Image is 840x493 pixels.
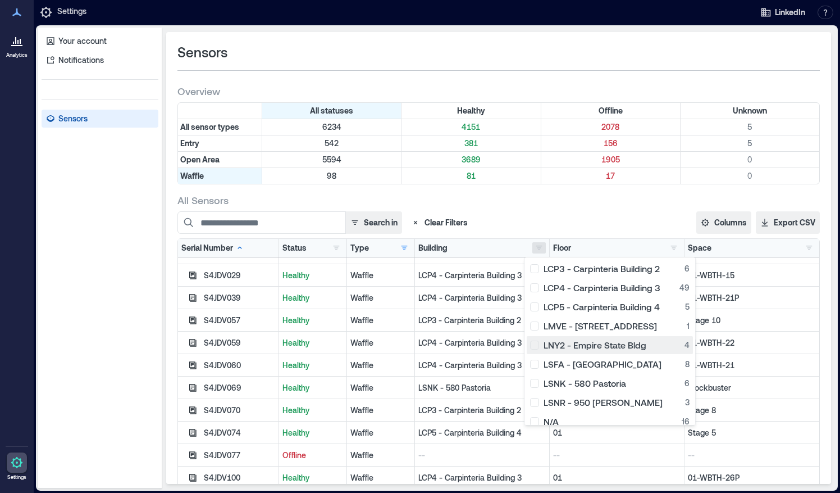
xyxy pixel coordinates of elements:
[418,337,546,349] p: LCP4 - Carpinteria Building 3
[3,449,30,484] a: Settings
[681,103,819,119] div: Filter by Status: Unknown
[418,405,546,416] p: LCP3 - Carpinteria Building 2
[350,270,411,281] div: Waffle
[756,211,820,234] button: Export CSV
[178,168,262,184] div: Filter by Type: Waffle (active - click to clear)
[57,6,86,19] p: Settings
[350,472,411,483] div: Waffle
[282,427,343,438] p: Healthy
[688,472,816,483] p: 01-WBTH-26P
[401,103,541,119] div: Filter by Status: Healthy
[544,138,678,149] p: 156
[688,292,816,304] p: 01-WBTH-21P
[418,242,448,254] div: Building
[401,168,541,184] div: Filter by Type: Waffle & Status: Healthy
[418,427,546,438] p: LCP5 - Carpinteria Building 4
[683,170,817,182] p: 0
[350,292,411,304] div: Waffle
[681,168,819,184] div: Filter by Type: Waffle & Status: Unknown (0 sensors)
[404,138,538,149] p: 381
[418,360,546,371] p: LCP4 - Carpinteria Building 3
[404,121,538,133] p: 4151
[401,135,541,151] div: Filter by Type: Entry & Status: Healthy
[688,405,816,416] p: Stage 8
[264,154,399,165] p: 5594
[345,211,402,234] button: Search in
[404,170,538,182] p: 81
[683,121,817,133] p: 5
[553,242,571,254] div: Floor
[688,450,816,461] p: --
[553,472,681,483] p: 01
[58,113,88,124] p: Sensors
[204,427,275,438] div: S4JDV074
[683,154,817,165] p: 0
[688,315,816,326] p: Stage 10
[7,474,26,481] p: Settings
[350,315,411,326] div: Waffle
[282,270,343,281] p: Healthy
[775,7,805,18] span: LinkedIn
[404,154,538,165] p: 3689
[350,450,411,461] div: Waffle
[407,211,472,234] button: Clear Filters
[6,52,28,58] p: Analytics
[204,405,275,416] div: S4JDV070
[204,382,275,394] div: S4JDV069
[418,315,546,326] p: LCP3 - Carpinteria Building 2
[282,382,343,394] p: Healthy
[282,242,307,254] div: Status
[418,292,546,304] p: LCP4 - Carpinteria Building 3
[3,27,31,62] a: Analytics
[418,382,546,394] p: LSNK - 580 Pastoria
[264,121,399,133] p: 6234
[350,337,411,349] div: Waffle
[181,242,244,254] div: Serial Number
[282,315,343,326] p: Healthy
[42,110,158,128] a: Sensors
[681,152,819,168] div: Filter by Type: Open Area & Status: Unknown (0 sensors)
[282,292,343,304] p: Healthy
[544,170,678,182] p: 17
[544,121,678,133] p: 2078
[541,152,681,168] div: Filter by Type: Open Area & Status: Offline
[204,450,275,461] div: S4JDV077
[282,337,343,349] p: Healthy
[58,35,107,47] p: Your account
[282,472,343,483] p: Healthy
[282,360,343,371] p: Healthy
[688,242,711,254] div: Space
[350,405,411,416] div: Waffle
[204,360,275,371] div: S4JDV060
[418,472,546,483] p: LCP4 - Carpinteria Building 3
[204,292,275,304] div: S4JDV039
[178,135,262,151] div: Filter by Type: Entry
[204,315,275,326] div: S4JDV057
[262,103,401,119] div: All statuses
[541,135,681,151] div: Filter by Type: Entry & Status: Offline
[553,427,681,438] p: 01
[282,405,343,416] p: Healthy
[178,119,262,135] div: All sensor types
[544,154,678,165] p: 1905
[681,135,819,151] div: Filter by Type: Entry & Status: Unknown
[688,360,816,371] p: 01-WBTH-21
[350,427,411,438] div: Waffle
[757,3,809,21] button: LinkedIn
[204,337,275,349] div: S4JDV059
[688,337,816,349] p: 01-WBTH-22
[553,450,681,461] p: --
[696,211,751,234] button: Columns
[541,168,681,184] div: Filter by Type: Waffle & Status: Offline
[401,152,541,168] div: Filter by Type: Open Area & Status: Healthy
[541,103,681,119] div: Filter by Status: Offline
[177,43,227,61] span: Sensors
[350,382,411,394] div: Waffle
[282,450,343,461] p: Offline
[204,472,275,483] div: S4JDV100
[688,427,816,438] p: Stage 5
[204,270,275,281] div: S4JDV029
[683,138,817,149] p: 5
[688,270,816,281] p: 01-WBTH-15
[58,55,104,66] p: Notifications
